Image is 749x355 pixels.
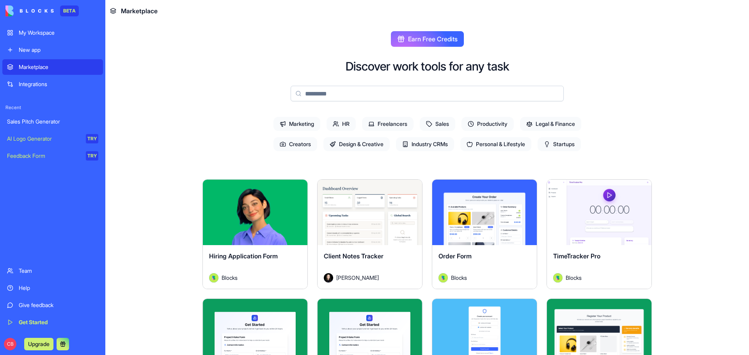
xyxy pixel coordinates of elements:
[432,179,537,289] a: Order FormAvatarBlocks
[520,117,581,131] span: Legal & Finance
[323,137,390,151] span: Design & Creative
[2,104,103,111] span: Recent
[60,5,79,16] div: BETA
[2,114,103,129] a: Sales Pitch Generator
[2,59,103,75] a: Marketplace
[7,152,80,160] div: Feedback Form
[460,137,531,151] span: Personal & Lifestyle
[346,59,509,73] h2: Discover work tools for any task
[553,252,600,260] span: TimeTracker Pro
[5,5,79,16] a: BETA
[391,31,464,47] button: Earn Free Credits
[2,314,103,330] a: Get Started
[121,6,158,16] span: Marketplace
[327,117,356,131] span: HR
[420,117,455,131] span: Sales
[317,179,422,289] a: Client Notes TrackerAvatar[PERSON_NAME]
[324,273,333,283] img: Avatar
[19,301,98,309] div: Give feedback
[451,274,467,282] span: Blocks
[438,273,448,283] img: Avatar
[2,131,103,147] a: AI Logo GeneratorTRY
[538,137,581,151] span: Startups
[2,42,103,58] a: New app
[6,45,128,81] div: Hey Carmi 👋Welcome to Blocks 🙌 I'm here if you have any questions!Shelly • 2m ago
[7,118,98,125] div: Sales Pitch Generator
[19,63,98,71] div: Marketplace
[19,284,98,292] div: Help
[7,239,149,252] textarea: Message…
[2,297,103,313] a: Give feedback
[24,338,53,350] button: Upgrade
[209,273,218,283] img: Avatar
[362,117,414,131] span: Freelancers
[86,134,98,143] div: TRY
[566,274,582,282] span: Blocks
[86,151,98,161] div: TRY
[273,137,317,151] span: Creators
[209,252,278,260] span: Hiring Application Form
[12,255,18,261] button: Emoji picker
[2,148,103,164] a: Feedback FormTRY
[6,45,150,98] div: Shelly says…
[2,280,103,296] a: Help
[24,340,53,348] a: Upgrade
[38,4,57,10] h1: Shelly
[2,76,103,92] a: Integrations
[19,267,98,275] div: Team
[19,29,98,37] div: My Workspace
[336,274,379,282] span: [PERSON_NAME]
[273,117,320,131] span: Marketing
[38,10,94,18] p: Active in the last 15m
[324,252,383,260] span: Client Notes Tracker
[553,273,563,283] img: Avatar
[222,274,238,282] span: Blocks
[7,135,80,143] div: AI Logo Generator
[202,179,308,289] a: Hiring Application FormAvatarBlocks
[37,255,43,261] button: Upload attachment
[19,318,98,326] div: Get Started
[4,338,16,350] span: CB
[5,5,54,16] img: logo
[19,46,98,54] div: New app
[396,137,454,151] span: Industry CRMs
[50,255,56,261] button: Start recording
[22,4,35,17] img: Profile image for Shelly
[12,49,122,57] div: Hey Carmi 👋
[19,80,98,88] div: Integrations
[2,25,103,41] a: My Workspace
[137,3,151,17] div: Close
[25,255,31,261] button: Gif picker
[408,34,458,44] span: Earn Free Credits
[5,3,20,18] button: go back
[547,179,652,289] a: TimeTracker ProAvatarBlocks
[12,61,122,76] div: Welcome to Blocks 🙌 I'm here if you have any questions!
[461,117,514,131] span: Productivity
[134,252,146,265] button: Send a message…
[122,3,137,18] button: Home
[2,263,103,279] a: Team
[12,83,51,87] div: Shelly • 2m ago
[438,252,472,260] span: Order Form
